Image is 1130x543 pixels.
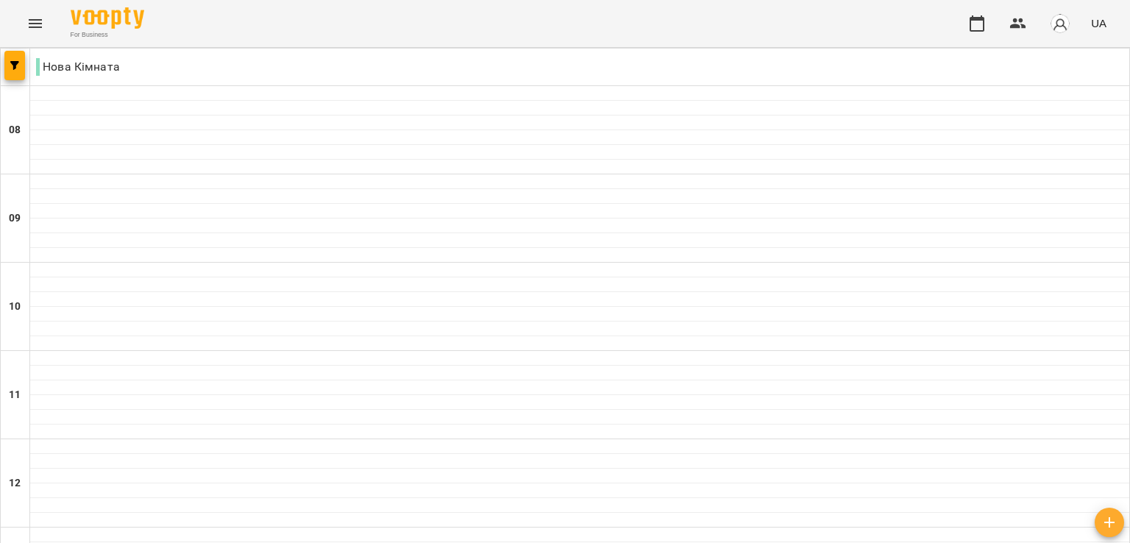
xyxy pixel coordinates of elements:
[1085,10,1112,37] button: UA
[9,299,21,315] h6: 10
[9,210,21,227] h6: 09
[9,122,21,138] h6: 08
[9,387,21,403] h6: 11
[36,58,120,76] p: Нова Кімната
[1091,15,1106,31] span: UA
[1050,13,1070,34] img: avatar_s.png
[9,475,21,491] h6: 12
[1095,508,1124,537] button: Створити урок
[18,6,53,41] button: Menu
[71,30,144,40] span: For Business
[71,7,144,29] img: Voopty Logo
